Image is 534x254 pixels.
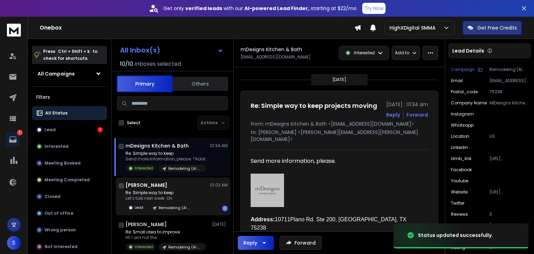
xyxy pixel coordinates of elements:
h1: [PERSON_NAME] [126,221,167,228]
p: 3 [489,212,528,217]
p: Campaign [451,67,475,72]
p: [URL][DOMAIN_NAME] [489,156,528,161]
button: Lead1 [32,123,107,137]
p: Add to [395,50,409,56]
button: Reply [386,111,400,118]
p: Interested [44,144,68,149]
p: website [451,189,468,195]
button: S [7,236,21,250]
p: [DATE] [332,77,346,82]
p: [DATE] [212,222,228,227]
button: Campaign [451,67,483,72]
div: Send more information, please. [251,157,422,165]
span: Ctrl + Shift + k [57,47,91,55]
button: Meeting Booked [32,156,107,170]
p: HighXDigital SMMA [389,24,438,31]
p: gmb_link [451,156,471,161]
p: Remodeling (AI hybrid system) [168,245,202,250]
div: 1 [97,127,103,133]
p: Wrong person [44,227,76,233]
p: 01:34 AM [210,143,228,149]
p: Get only with our starting at $22/mo [163,5,357,12]
img: logo [7,24,21,37]
h3: Inboxes selected [135,60,181,68]
a: 1 [6,133,20,146]
h1: mDesigns Kitchen & Bath [126,142,189,149]
p: Let’s talk next week. On [126,196,196,201]
p: whatsapp [451,122,474,128]
p: Re: Simple way to keep [126,151,209,156]
div: Reply [243,239,257,246]
p: Re: Small idea to improve [126,229,206,235]
p: Try Now [364,5,383,12]
p: 01:03 AM [210,182,228,188]
p: Lead [44,127,56,133]
p: M|Designs Kitchen and Bath [489,100,528,106]
p: Closed [44,194,60,199]
label: Select [127,120,140,126]
font: Address: [251,216,275,222]
p: [EMAIL_ADDRESS][DOMAIN_NAME] [241,54,311,60]
strong: verified leads [185,5,222,12]
font: 10711 [275,216,290,222]
p: Remodeling (AI hybrid system) [489,67,528,72]
button: Others [172,76,228,92]
p: Interested [135,244,153,249]
p: Interested [135,166,153,171]
p: US [489,134,528,139]
p: youtube [451,178,468,184]
p: Out of office [44,211,73,216]
strong: AI-powered Lead Finder, [244,5,309,12]
p: linkedin [451,145,468,150]
p: Re: Simple way to keep [126,190,196,196]
div: Status updated successfully. [418,232,493,239]
h3: Filters [32,92,107,102]
img: AIorK4wlJqi1y15-u-HYsFJ3q3Z9r8uulMyms2RGTK2C2muWfFxxnE5MyBJc4HQ_2rrgRM2hhKKFsdo [251,174,284,207]
p: Remodeling (AI hybrid system) [159,205,192,211]
p: [URL][DOMAIN_NAME] [489,189,528,195]
button: Reply [238,236,274,250]
button: Closed [32,190,107,204]
h1: Onebox [40,24,354,32]
p: [DATE] : 01:34 am [386,101,428,108]
p: from: mDesigns Kitchen & Bath <[EMAIL_ADDRESS][DOMAIN_NAME]> [251,120,428,127]
p: instagram [451,111,474,117]
p: twitter [451,200,464,206]
div: 1 [222,206,228,211]
button: Try Now [362,3,386,14]
h1: All Campaigns [38,70,75,77]
p: Get Free Credits [477,24,517,31]
button: All Campaigns [32,67,107,81]
button: All Status [32,106,107,120]
button: Meeting Completed [32,173,107,187]
p: 1 [17,130,23,135]
p: HI! I am not the [126,235,206,240]
span: Plano Rd. Ste 200, [GEOGRAPHIC_DATA] [290,216,396,222]
p: 75238 [489,89,528,95]
h1: [PERSON_NAME] [126,182,167,189]
h1: mDesigns Kitchen & Bath [241,46,302,53]
button: Get Free Credits [463,21,522,35]
p: Send more information, please. *Address:* [126,156,209,162]
p: Press to check for shortcuts. [43,48,97,62]
p: Meeting Completed [44,177,90,183]
button: Not Interested [32,240,107,254]
h1: All Inbox(s) [120,47,160,54]
button: Forward [280,236,322,250]
h1: Re: Simple way to keep projects moving [251,101,377,111]
p: Interested [354,50,375,56]
p: Remodeling (AI hybrid system) [168,166,202,171]
button: Out of office [32,206,107,220]
button: Interested [32,140,107,153]
p: postal_code [451,89,478,95]
p: to: [PERSON_NAME] <[PERSON_NAME][EMAIL_ADDRESS][PERSON_NAME][DOMAIN_NAME]> [251,129,428,143]
span: 10 / 10 [120,60,133,68]
p: Meeting Booked [44,160,81,166]
p: Email [451,78,463,84]
p: reviews [451,212,468,217]
button: Primary [117,76,172,92]
button: All Inbox(s) [114,43,229,57]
